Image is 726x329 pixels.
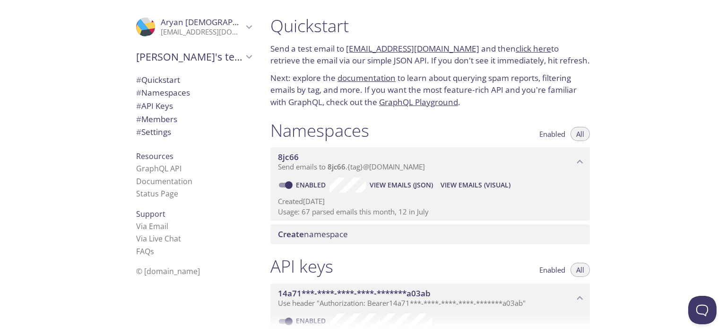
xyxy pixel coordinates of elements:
[570,263,590,277] button: All
[437,178,514,193] button: View Emails (Visual)
[136,50,243,63] span: [PERSON_NAME]'s team
[278,196,582,206] p: Created [DATE]
[136,246,154,257] a: FAQ
[328,162,346,171] span: 8jc66
[278,162,425,171] span: Send emails to . {tag} @[DOMAIN_NAME]
[136,114,177,124] span: Members
[278,207,582,217] p: Usage: 67 parsed emails this month, 12 in July
[270,147,590,177] div: 8jc66 namespace
[270,43,590,67] p: Send a test email to and then to retrieve the email via our simple JSON API. If you don't see it ...
[136,233,181,244] a: Via Live Chat
[129,99,259,113] div: API Keys
[270,224,590,244] div: Create namespace
[136,87,190,98] span: Namespaces
[366,178,437,193] button: View Emails (JSON)
[370,179,433,191] span: View Emails (JSON)
[136,87,141,98] span: #
[441,179,510,191] span: View Emails (Visual)
[129,86,259,99] div: Namespaces
[150,246,154,257] span: s
[129,11,259,43] div: Aryan Jain
[270,15,590,36] h1: Quickstart
[136,176,192,187] a: Documentation
[129,44,259,69] div: Aryan's team
[129,73,259,87] div: Quickstart
[136,100,173,111] span: API Keys
[379,97,458,107] a: GraphQL Playground
[270,120,369,141] h1: Namespaces
[688,296,717,324] iframe: Help Scout Beacon - Open
[161,27,243,37] p: [EMAIL_ADDRESS][DOMAIN_NAME]
[136,163,181,174] a: GraphQL API
[346,43,479,54] a: [EMAIL_ADDRESS][DOMAIN_NAME]
[136,100,141,111] span: #
[136,74,141,85] span: #
[534,263,571,277] button: Enabled
[136,114,141,124] span: #
[136,266,200,276] span: © [DOMAIN_NAME]
[516,43,551,54] a: click here
[136,188,178,199] a: Status Page
[136,209,165,219] span: Support
[161,17,273,27] span: Aryan [DEMOGRAPHIC_DATA]
[129,113,259,126] div: Members
[136,151,173,161] span: Resources
[534,127,571,141] button: Enabled
[270,72,590,108] p: Next: explore the to learn about querying spam reports, filtering emails by tag, and more. If you...
[129,125,259,139] div: Team Settings
[570,127,590,141] button: All
[278,229,304,240] span: Create
[136,221,168,231] a: Via Email
[136,126,171,137] span: Settings
[136,74,180,85] span: Quickstart
[337,72,396,83] a: documentation
[278,229,348,240] span: namespace
[270,256,333,277] h1: API keys
[294,180,329,189] a: Enabled
[136,126,141,137] span: #
[278,151,299,162] span: 8jc66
